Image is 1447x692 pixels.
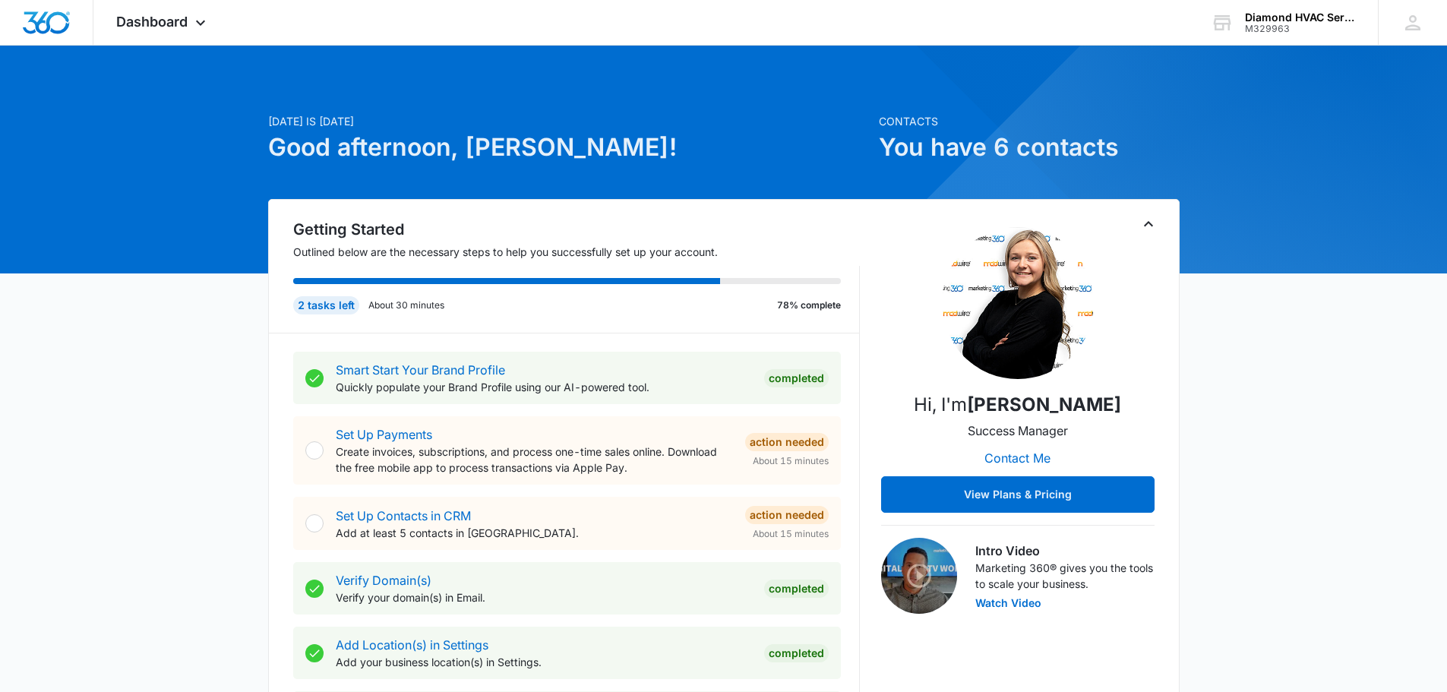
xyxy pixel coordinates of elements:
[1245,11,1356,24] div: account name
[914,391,1121,419] p: Hi, I'm
[777,299,841,312] p: 78% complete
[764,580,829,598] div: Completed
[293,296,359,314] div: 2 tasks left
[975,542,1155,560] h3: Intro Video
[336,379,752,395] p: Quickly populate your Brand Profile using our AI-powered tool.
[967,393,1121,416] strong: [PERSON_NAME]
[336,573,431,588] a: Verify Domain(s)
[1245,24,1356,34] div: account id
[293,218,860,241] h2: Getting Started
[336,362,505,378] a: Smart Start Your Brand Profile
[881,476,1155,513] button: View Plans & Pricing
[975,560,1155,592] p: Marketing 360® gives you the tools to scale your business.
[336,427,432,442] a: Set Up Payments
[975,598,1041,608] button: Watch Video
[268,113,870,129] p: [DATE] is [DATE]
[969,440,1066,476] button: Contact Me
[942,227,1094,379] img: Aimee Lee
[881,538,957,614] img: Intro Video
[968,422,1068,440] p: Success Manager
[764,644,829,662] div: Completed
[336,589,752,605] p: Verify your domain(s) in Email.
[745,506,829,524] div: Action Needed
[336,637,488,653] a: Add Location(s) in Settings
[293,244,860,260] p: Outlined below are the necessary steps to help you successfully set up your account.
[116,14,188,30] span: Dashboard
[753,454,829,468] span: About 15 minutes
[745,433,829,451] div: Action Needed
[879,113,1180,129] p: Contacts
[336,525,733,541] p: Add at least 5 contacts in [GEOGRAPHIC_DATA].
[336,508,471,523] a: Set Up Contacts in CRM
[268,129,870,166] h1: Good afternoon, [PERSON_NAME]!
[1139,215,1158,233] button: Toggle Collapse
[336,444,733,476] p: Create invoices, subscriptions, and process one-time sales online. Download the free mobile app t...
[336,654,752,670] p: Add your business location(s) in Settings.
[753,527,829,541] span: About 15 minutes
[368,299,444,312] p: About 30 minutes
[764,369,829,387] div: Completed
[879,129,1180,166] h1: You have 6 contacts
